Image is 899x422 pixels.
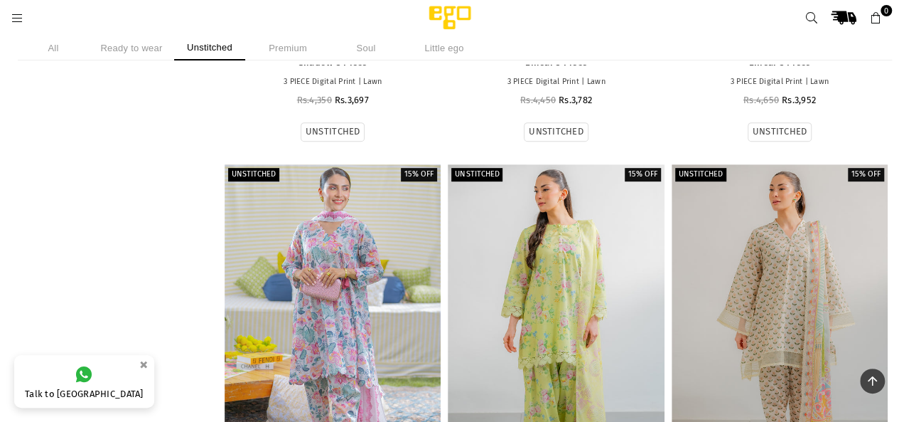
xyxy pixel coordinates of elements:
[232,76,434,88] p: 3 PIECE Digital Print | Lawn
[228,168,279,181] label: Unstitched
[679,76,881,88] p: 3 PIECE Digital Print | Lawn
[625,168,661,181] label: 15% off
[306,126,360,138] label: UNSTITCHED
[675,168,726,181] label: Unstitched
[520,95,556,105] span: Rs.4,450
[174,36,245,60] li: Unstitched
[297,95,332,105] span: Rs.4,350
[135,353,152,376] button: ×
[559,95,592,105] span: Rs.3,782
[863,5,888,31] a: 0
[409,36,480,60] li: Little ego
[330,36,402,60] li: Soul
[881,5,892,16] span: 0
[389,4,510,32] img: Ego
[743,95,779,105] span: Rs.4,650
[455,76,657,88] p: 3 PIECE Digital Print | Lawn
[848,168,884,181] label: 15% off
[18,36,89,60] li: All
[451,168,502,181] label: Unstitched
[252,36,323,60] li: Premium
[96,36,167,60] li: Ready to wear
[753,126,807,138] label: UNSTITCHED
[4,12,30,23] a: Menu
[14,355,154,408] a: Talk to [GEOGRAPHIC_DATA]
[782,95,816,105] span: Rs.3,952
[335,95,369,105] span: Rs.3,697
[799,5,824,31] a: Search
[401,168,437,181] label: 15% off
[529,126,583,138] label: UNSTITCHED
